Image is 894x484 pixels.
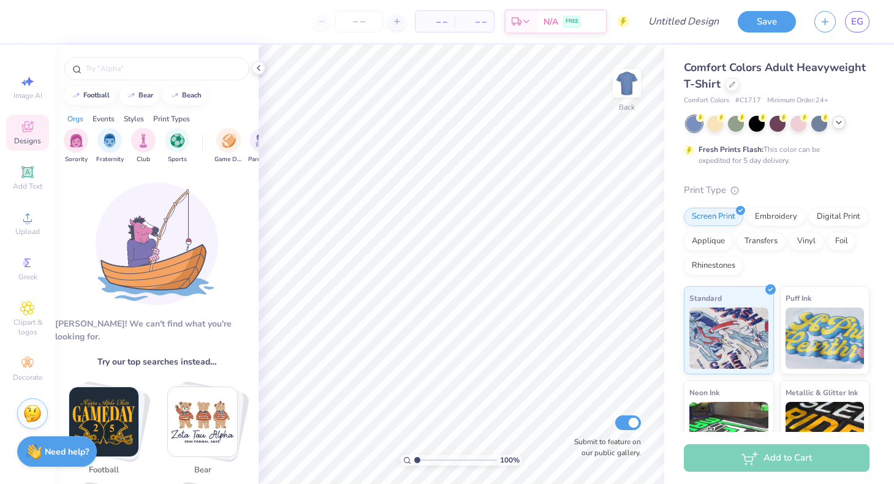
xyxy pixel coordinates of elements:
span: Standard [689,292,722,304]
img: trend_line.gif [170,92,180,99]
span: N/A [544,15,558,28]
button: beach [163,86,207,105]
span: EG [851,15,863,29]
img: trend_line.gif [126,92,136,99]
span: Comfort Colors [684,96,729,106]
div: This color can be expedited for 5 day delivery. [699,144,849,166]
span: FREE [566,17,578,26]
img: Puff Ink [786,308,865,369]
strong: Fresh Prints Flash: [699,145,763,154]
button: football [64,86,115,105]
span: Fraternity [96,155,124,164]
div: Screen Print [684,208,743,226]
span: – – [462,15,487,28]
img: Metallic & Glitter Ink [786,402,865,463]
div: filter for Fraternity [96,128,124,164]
div: football [83,92,110,99]
div: filter for Parent's Weekend [248,128,276,164]
img: Parent's Weekend Image [256,134,270,148]
button: Save [738,11,796,32]
img: Back [615,71,639,96]
button: filter button [131,128,156,164]
button: filter button [248,128,276,164]
span: Clipart & logos [6,317,49,337]
div: Transfers [737,232,786,251]
img: Standard [689,308,768,369]
span: Image AI [13,91,42,100]
div: Orgs [67,113,83,124]
span: Parent's Weekend [248,155,276,164]
img: Fraternity Image [103,134,116,148]
img: Loading... [96,183,218,305]
button: filter button [96,128,124,164]
span: Game Day [214,155,243,164]
div: Events [93,113,115,124]
span: Designs [14,136,41,146]
img: Game Day Image [222,134,236,148]
img: Club Image [137,134,150,148]
input: Untitled Design [638,9,729,34]
button: Stack Card Button football [61,387,154,481]
span: Decorate [13,372,42,382]
span: # C1717 [735,96,761,106]
div: beach [182,92,202,99]
span: Sorority [65,155,88,164]
div: Back [619,102,635,113]
img: football [69,387,138,456]
img: Neon Ink [689,402,768,463]
div: Vinyl [789,232,824,251]
span: Greek [18,272,37,282]
span: Neon Ink [689,386,719,399]
div: [PERSON_NAME]! We can't find what you're looking for. [55,317,259,343]
button: bear [119,86,159,105]
img: bear [168,387,237,456]
span: 100 % [500,455,520,466]
div: filter for Club [131,128,156,164]
span: Sports [168,155,187,164]
input: Try "Alpha" [85,62,241,75]
img: trend_line.gif [71,92,81,99]
span: Try our top searches instead… [97,355,216,368]
span: bear [183,464,222,477]
div: Print Type [684,183,869,197]
button: filter button [64,128,88,164]
label: Submit to feature on our public gallery. [567,436,641,458]
div: Applique [684,232,733,251]
span: Upload [15,227,40,236]
span: Club [137,155,150,164]
div: Foil [827,232,856,251]
img: Sorority Image [69,134,83,148]
div: Rhinestones [684,257,743,275]
a: EG [845,11,869,32]
div: Embroidery [747,208,805,226]
div: bear [138,92,153,99]
span: Comfort Colors Adult Heavyweight T-Shirt [684,60,866,91]
strong: Need help? [45,446,89,458]
span: Puff Ink [786,292,811,304]
div: filter for Sorority [64,128,88,164]
div: Print Types [153,113,190,124]
span: Add Text [13,181,42,191]
span: Metallic & Glitter Ink [786,386,858,399]
img: Sports Image [170,134,184,148]
div: Digital Print [809,208,868,226]
button: Stack Card Button bear [160,387,252,481]
div: filter for Game Day [214,128,243,164]
span: Minimum Order: 24 + [767,96,828,106]
button: filter button [165,128,189,164]
button: filter button [214,128,243,164]
span: football [84,464,124,477]
span: – – [423,15,447,28]
div: Styles [124,113,144,124]
div: filter for Sports [165,128,189,164]
input: – – [335,10,383,32]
